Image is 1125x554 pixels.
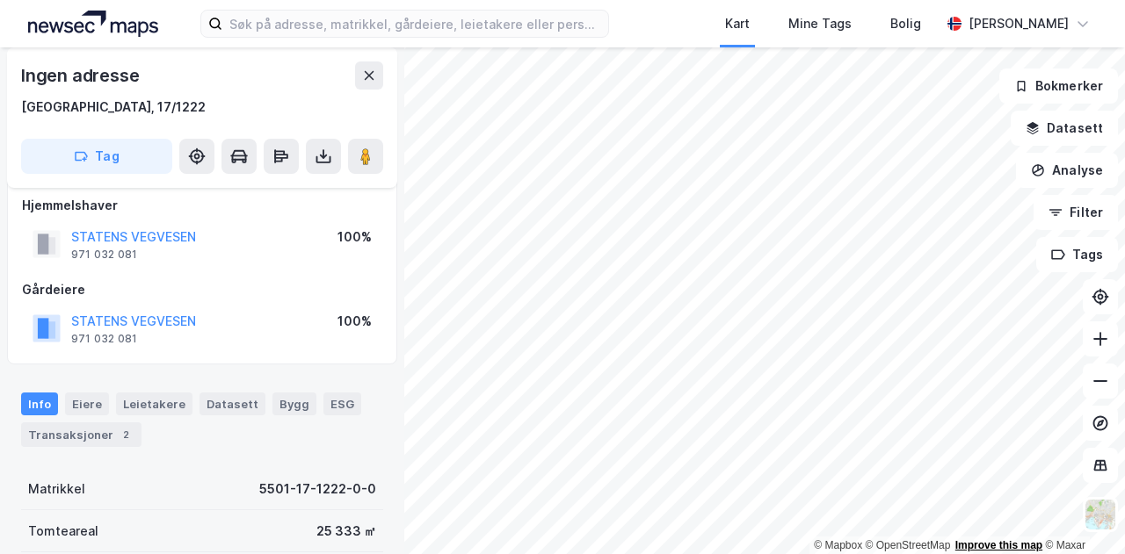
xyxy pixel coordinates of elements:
a: Mapbox [814,539,862,551]
button: Bokmerker [999,68,1118,104]
button: Datasett [1011,111,1118,146]
div: [PERSON_NAME] [969,13,1069,34]
a: Improve this map [955,539,1042,551]
div: 100% [337,227,372,248]
button: Filter [1034,195,1118,230]
div: 100% [337,311,372,332]
button: Analyse [1016,153,1118,188]
div: Eiere [65,392,109,415]
div: 2 [117,426,134,443]
div: Ingen adresse [21,61,142,90]
div: ESG [323,392,361,415]
img: logo.a4113a55bc3d86da70a041830d287a7e.svg [28,11,158,37]
div: 971 032 081 [71,248,137,262]
button: Tags [1036,237,1118,272]
button: Tag [21,139,172,174]
div: Leietakere [116,392,192,415]
input: Søk på adresse, matrikkel, gårdeiere, leietakere eller personer [222,11,608,37]
div: Datasett [200,392,265,415]
div: Kart [725,13,750,34]
div: Gårdeiere [22,279,382,300]
div: Bygg [272,392,316,415]
div: Info [21,392,58,415]
div: Kontrollprogram for chat [1037,470,1125,554]
a: OpenStreetMap [866,539,951,551]
div: [GEOGRAPHIC_DATA], 17/1222 [21,97,206,118]
div: 25 333 ㎡ [316,521,376,542]
div: Tomteareal [28,521,98,542]
div: Mine Tags [788,13,852,34]
div: Matrikkel [28,478,85,500]
div: Hjemmelshaver [22,195,382,216]
div: Bolig [890,13,921,34]
iframe: Chat Widget [1037,470,1125,554]
div: 5501-17-1222-0-0 [259,478,376,500]
div: 971 032 081 [71,332,137,346]
div: Transaksjoner [21,422,142,447]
